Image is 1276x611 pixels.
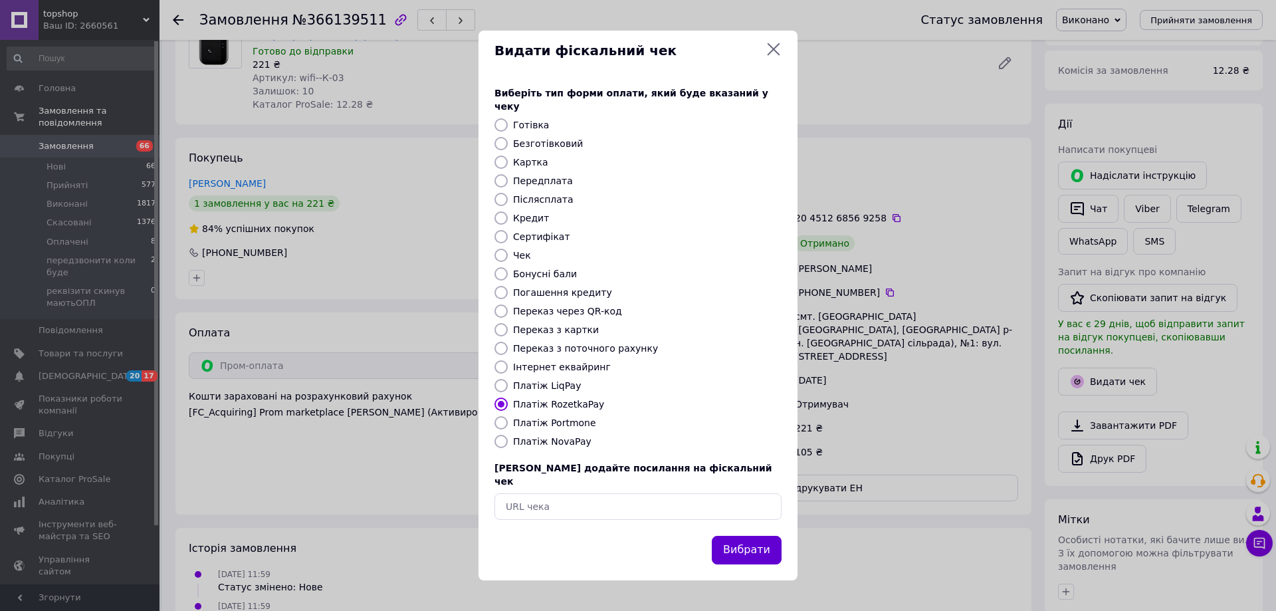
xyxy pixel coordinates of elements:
[494,493,782,520] input: URL чека
[494,463,772,487] span: [PERSON_NAME] додайте посилання на фіскальний чек
[513,231,570,242] label: Сертифікат
[513,250,531,261] label: Чек
[494,41,760,61] span: Видати фіскальний чек
[513,399,604,410] label: Платіж RozetkaPay
[494,88,768,112] span: Виберіть тип форми оплати, який буде вказаний у чеку
[513,324,599,335] label: Переказ з картки
[513,306,622,316] label: Переказ через QR-код
[513,380,581,391] label: Платіж LiqPay
[513,418,596,428] label: Платіж Portmone
[513,176,573,186] label: Передплата
[513,343,658,354] label: Переказ з поточного рахунку
[513,362,611,372] label: Інтернет еквайринг
[712,536,782,564] button: Вибрати
[513,436,591,447] label: Платіж NovaPay
[513,138,583,149] label: Безготівковий
[513,269,577,279] label: Бонусні бали
[513,287,612,298] label: Погашення кредиту
[513,194,574,205] label: Післясплата
[513,120,549,130] label: Готівка
[513,157,548,168] label: Картка
[513,213,549,223] label: Кредит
